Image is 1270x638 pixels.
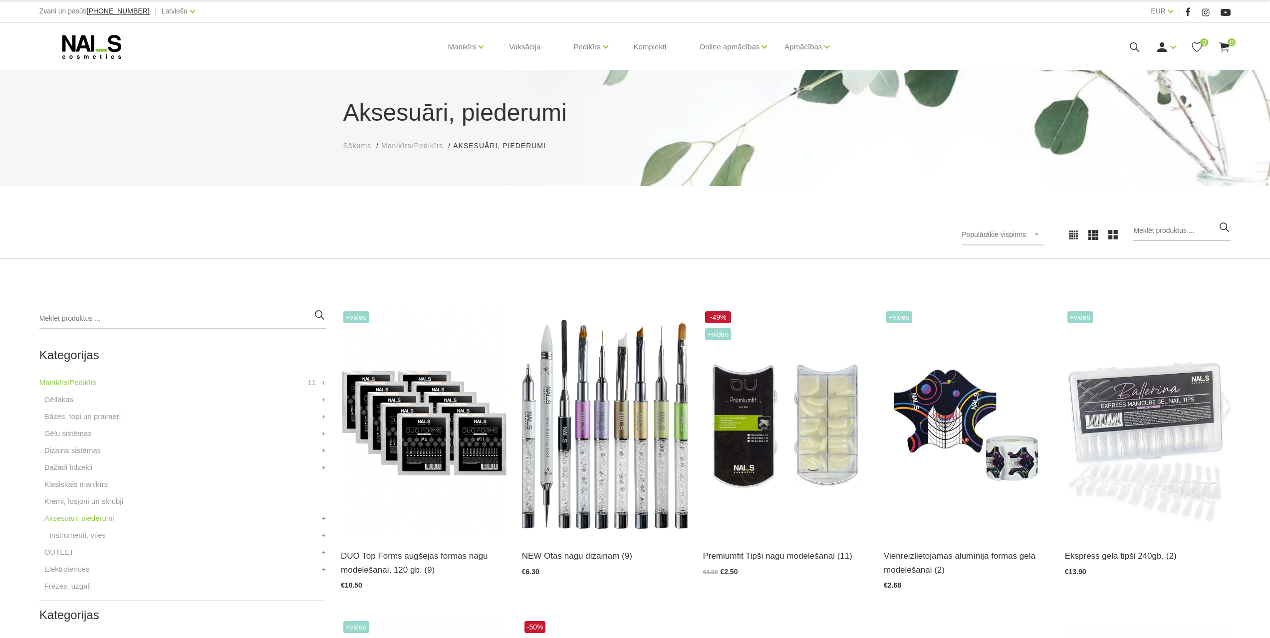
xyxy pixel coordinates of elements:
span: +Video [343,311,369,323]
a: Dizaina sistēmas [44,444,101,456]
span: Manikīrs/Pedikīrs [381,142,443,150]
a: Elektroierīces [44,563,90,575]
a: Manikīrs/Pedikīrs [381,141,443,151]
span: €4.90 [703,569,718,576]
a: Dažādi līdzekļi [44,461,93,473]
a: Aksesuāri, piederumi [44,512,114,524]
h1: Aksesuāri, piederumi [343,95,927,131]
a: Vaksācija [501,23,548,71]
span: | [155,5,157,17]
span: €2.50 [720,568,738,576]
a: Krēmi, losjoni un skrubji [44,495,123,507]
a: Manikīrs [448,27,477,67]
a: + [321,377,326,389]
a: NEW Otas nagu dizainam (9) [522,549,688,563]
div: Zvani un pasūti [39,5,150,17]
a: Bāzes, topi un praimeri [44,411,121,423]
a: + [321,512,326,524]
input: Meklēt produktus ... [1133,221,1231,241]
a: + [321,546,326,558]
span: 0 [1200,38,1208,46]
span: | [1178,5,1180,17]
a: + [321,394,326,406]
a: EUR [1151,5,1166,17]
a: + [321,563,326,575]
a: + [321,427,326,439]
a: Komplekti [626,23,675,71]
a: Pedikīrs [573,27,600,67]
span: +Video [1067,311,1093,323]
span: 0 [1228,38,1236,46]
a: + [321,444,326,456]
span: Populārākie vispirms [962,230,1026,238]
a: Online apmācības [699,27,760,67]
a: Vienreizlietojamās alumīnija formas gela modelēšanai (2) [884,549,1050,576]
a: + [321,461,326,473]
img: Ekpress gela tipši pieaudzēšanai 240 gab.Gela nagu pieaudzēšana vēl nekad nav bijusi tik vienkārš... [1065,309,1231,537]
a: + [321,411,326,423]
span: Sākums [343,142,372,150]
a: Gēlu sistēmas [44,427,92,439]
span: +Video [705,328,731,340]
span: +Video [886,311,912,323]
a: DUO Top Forms augšējās formas nagu modelēšanai, 120 gb. (9) [341,549,507,576]
span: +Video [343,621,369,633]
a: Premiumfit Tipši nagu modelēšanai (11) [703,549,869,563]
a: Latviešu [162,5,188,17]
img: Dažāda veida dizaina otas:- Art Magnetics tools- Spatula Tool- Fork Brush #6- Art U Slant- Oval #... [522,309,688,537]
a: + [321,529,326,541]
a: OUTLET [44,546,74,558]
a: Gēllakas [44,394,73,406]
a: Instrumenti, vīles [49,529,106,541]
span: €13.90 [1065,568,1086,576]
a: Frēzes, uzgaļi [44,580,91,592]
img: Īpaši noturīgas modelēšanas formas, kas maksimāli atvieglo meistara darbu. Izcili cietas, maksimā... [884,309,1050,537]
li: Aksesuāri, piederumi [453,141,556,151]
img: #1 • Mazs(S) sāna arkas izliekums, normāls/vidējs C izliekums, garā forma • Piemērota standarta n... [341,309,507,537]
a: Klasiskais manikīrs [44,478,108,490]
a: [PHONE_NUMBER] [87,7,150,15]
span: -49% [705,311,731,323]
input: Meklēt produktus ... [39,309,326,329]
h2: Kategorijas [39,609,326,622]
img: Plānas, elastīgas formas. To īpašā forma sniedz iespēju modelēt nagus ar paralēlām sānu malām, kā... [703,309,869,537]
a: Ekspress gela tipši 240gb. (2) [1065,549,1231,563]
span: €10.50 [341,581,362,589]
span: €6.30 [522,568,539,576]
span: -50% [524,621,546,633]
a: Manikīrs/Pedikīrs [39,377,97,389]
span: €2.68 [884,581,901,589]
a: Apmācības [784,27,822,67]
a: Sākums [343,141,372,151]
a: 0 [1191,41,1203,53]
span: 11 [307,377,316,389]
a: 0 [1218,41,1231,53]
h2: Kategorijas [39,349,326,362]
